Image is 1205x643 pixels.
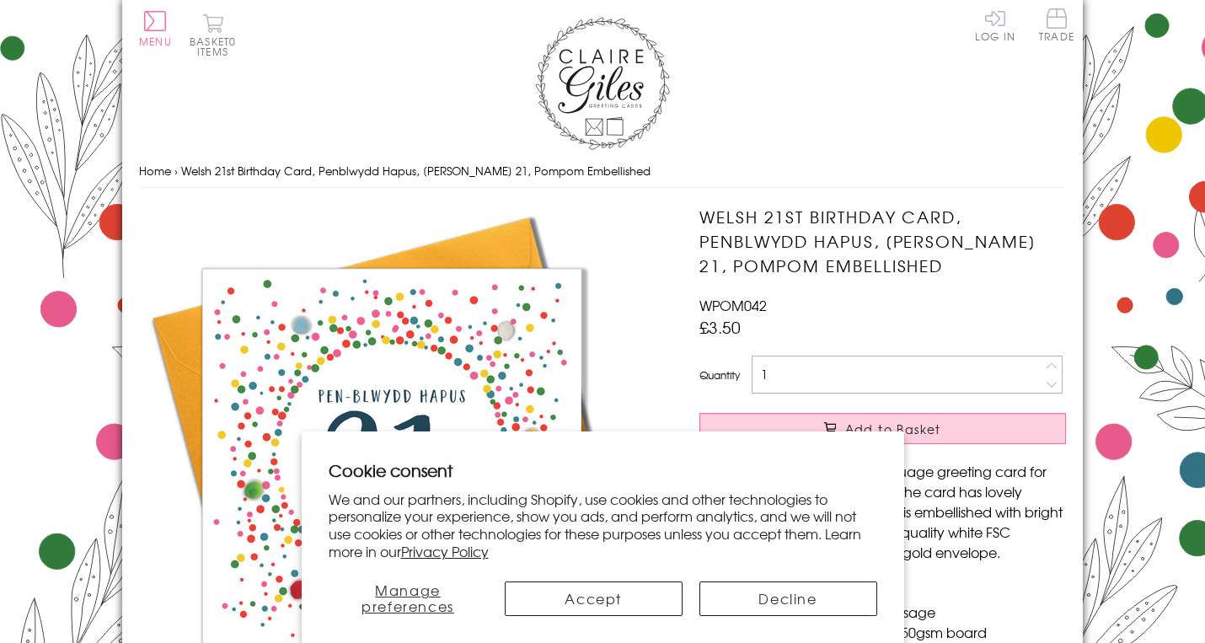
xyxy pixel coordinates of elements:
[361,580,454,616] span: Manage preferences
[190,13,236,56] button: Basket0 items
[699,295,767,315] span: WPOM042
[329,490,877,560] p: We and our partners, including Shopify, use cookies and other technologies to personalize your ex...
[139,11,172,46] button: Menu
[699,205,1066,277] h1: Welsh 21st Birthday Card, Penblwydd Hapus, [PERSON_NAME] 21, Pompom Embellished
[535,17,670,150] img: Claire Giles Greetings Cards
[699,413,1066,444] button: Add to Basket
[329,581,488,616] button: Manage preferences
[139,34,172,49] span: Menu
[699,581,877,616] button: Decline
[174,163,178,179] span: ›
[699,367,740,383] label: Quantity
[975,8,1015,41] a: Log In
[1039,8,1074,41] span: Trade
[139,163,171,179] a: Home
[329,458,877,482] h2: Cookie consent
[1039,8,1074,45] a: Trade
[197,34,236,59] span: 0 items
[401,541,489,561] a: Privacy Policy
[699,315,741,339] span: £3.50
[139,154,1066,189] nav: breadcrumbs
[181,163,651,179] span: Welsh 21st Birthday Card, Penblwydd Hapus, [PERSON_NAME] 21, Pompom Embellished
[845,421,941,437] span: Add to Basket
[505,581,683,616] button: Accept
